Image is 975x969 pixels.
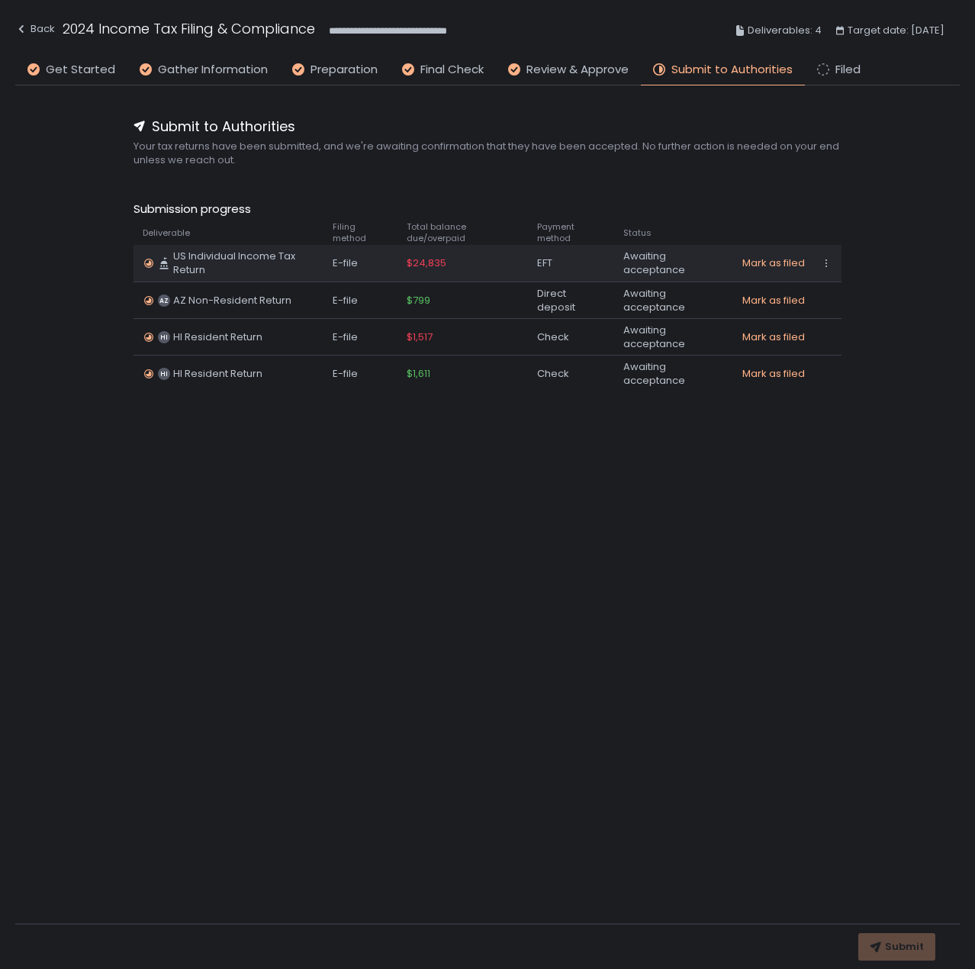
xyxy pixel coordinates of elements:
div: Awaiting acceptance [623,249,724,277]
div: Back [15,20,55,38]
button: Mark as filed [742,330,805,344]
text: HI [160,333,168,342]
span: $799 [407,294,430,307]
span: HI Resident Return [173,330,262,344]
span: Status [623,227,652,239]
button: Mark as filed [742,294,805,307]
span: Filed [835,61,861,79]
text: AZ [159,296,169,305]
span: Get Started [46,61,115,79]
span: Final Check [420,61,484,79]
span: $24,835 [407,256,446,270]
span: Deliverable [143,227,190,239]
span: Check [537,367,569,381]
div: E-file [333,294,388,307]
span: Total balance due/overpaid [407,221,519,244]
span: Your tax returns have been submitted, and we're awaiting confirmation that they have been accepte... [134,140,842,167]
span: EFT [537,256,552,270]
div: Awaiting acceptance [623,360,724,388]
button: Mark as filed [742,367,805,381]
span: Direct deposit [537,287,606,314]
div: E-file [333,367,388,381]
div: Awaiting acceptance [623,324,724,351]
span: Preparation [311,61,378,79]
span: Payment method [537,221,606,244]
span: $1,517 [407,330,433,344]
span: US Individual Income Tax Return [173,249,314,277]
span: Submit to Authorities [152,116,295,137]
button: Mark as filed [742,256,805,270]
span: Submit to Authorities [671,61,793,79]
span: Deliverables: 4 [748,21,822,40]
span: Check [537,330,569,344]
button: Back [15,18,55,43]
span: $1,611 [407,367,430,381]
span: Review & Approve [526,61,629,79]
text: HI [160,369,168,378]
h1: 2024 Income Tax Filing & Compliance [63,18,315,39]
span: Gather Information [158,61,268,79]
div: Awaiting acceptance [623,287,724,314]
span: HI Resident Return [173,367,262,381]
span: AZ Non-Resident Return [173,294,291,307]
span: Target date: [DATE] [848,21,944,40]
span: Filing method [333,221,388,244]
div: E-file [333,256,388,270]
div: E-file [333,330,388,344]
span: Submission progress [134,201,842,218]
